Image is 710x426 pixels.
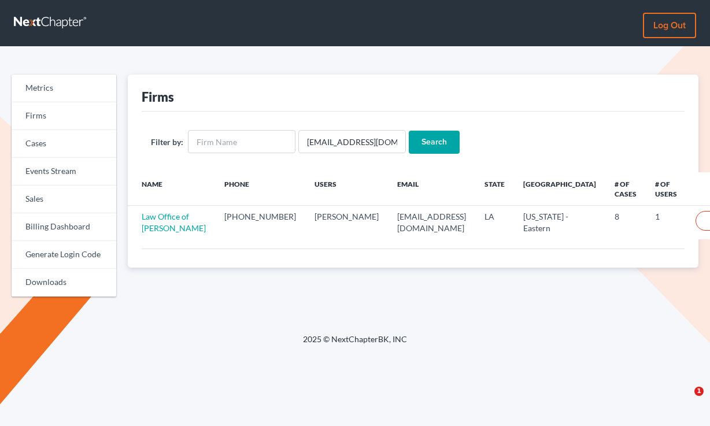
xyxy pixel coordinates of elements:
div: 2025 © NextChapterBK, INC [25,334,685,354]
td: [US_STATE] - Eastern [514,206,605,239]
th: Phone [215,172,305,206]
th: # of Users [646,172,686,206]
a: Generate Login Code [12,241,116,269]
td: [EMAIL_ADDRESS][DOMAIN_NAME] [388,206,475,239]
td: [PHONE_NUMBER] [215,206,305,239]
span: 1 [694,387,704,396]
td: LA [475,206,514,239]
a: Log out [643,13,696,38]
a: Sales [12,186,116,213]
input: Users [298,130,406,153]
iframe: Intercom live chat [671,387,698,414]
a: Law Office of [PERSON_NAME] [142,212,206,233]
label: Filter by: [151,136,183,148]
td: 8 [605,206,646,239]
th: Users [305,172,388,206]
th: # of Cases [605,172,646,206]
td: [PERSON_NAME] [305,206,388,239]
a: Firms [12,102,116,130]
th: State [475,172,514,206]
a: Events Stream [12,158,116,186]
a: Cases [12,130,116,158]
th: Email [388,172,475,206]
div: Firms [142,88,174,105]
td: 1 [646,206,686,239]
a: Downloads [12,269,116,297]
input: Firm Name [188,130,295,153]
th: Name [128,172,215,206]
a: Billing Dashboard [12,213,116,241]
input: Search [409,131,460,154]
th: [GEOGRAPHIC_DATA] [514,172,605,206]
a: Metrics [12,75,116,102]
